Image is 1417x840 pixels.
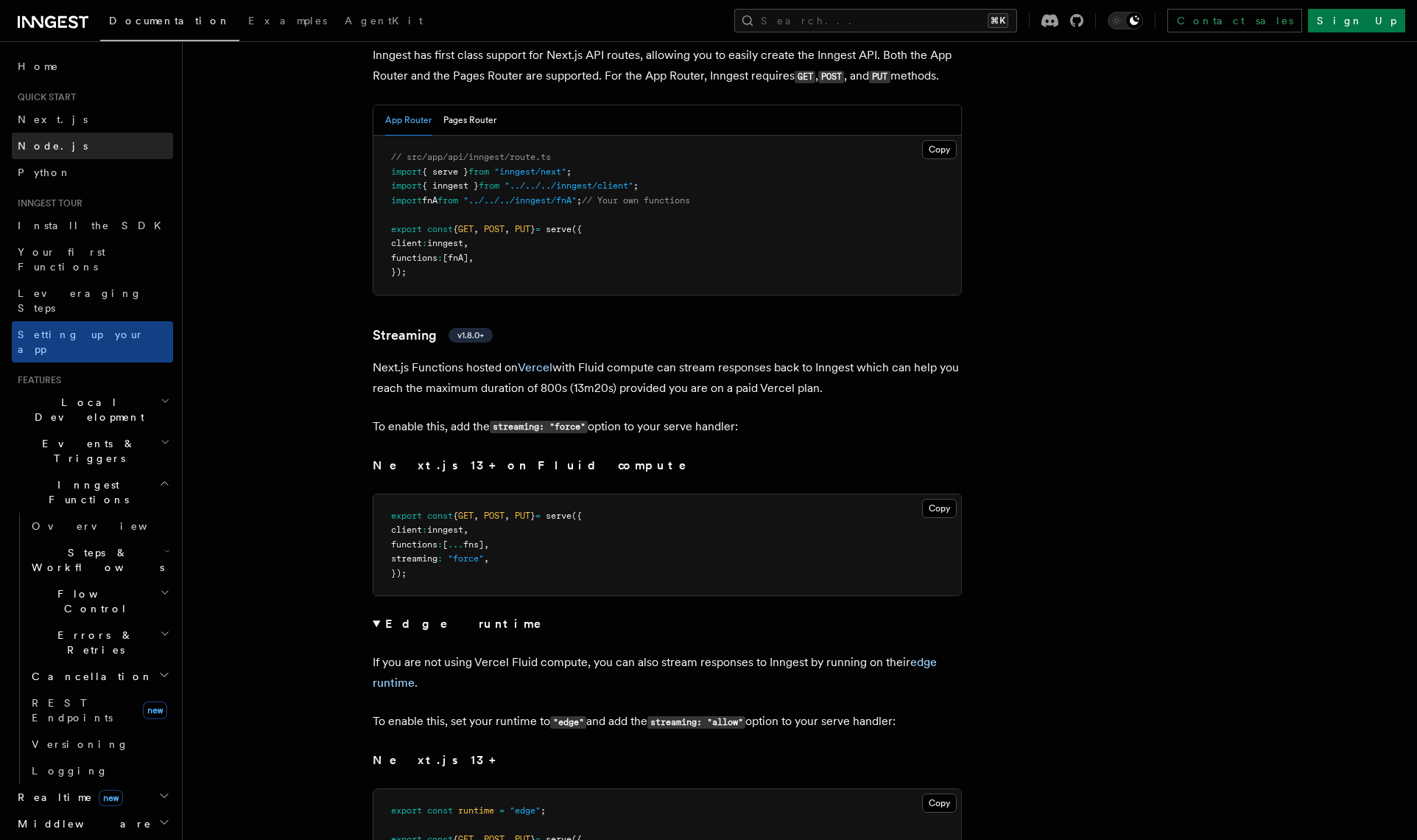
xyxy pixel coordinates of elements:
span: Inngest tour [12,197,82,209]
span: const [427,511,453,521]
button: Toggle dark mode [1108,12,1143,29]
p: If you are not using Vercel Fluid compute, you can also stream responses to Inngest by running on... [373,652,962,693]
span: Errors & Retries [26,628,160,657]
span: Flow Control [26,587,160,616]
span: : [422,238,427,248]
span: // src/app/api/inngest/route.ts [391,152,551,162]
a: AgentKit [336,4,432,40]
span: Overview [32,520,183,532]
span: from [479,181,499,191]
span: : [437,553,443,564]
code: POST [818,71,844,83]
span: serve [546,224,572,234]
span: : [422,525,427,535]
span: export [391,511,422,521]
span: Next.js [18,113,88,125]
a: Install the SDK [12,212,173,239]
a: Leveraging Steps [12,280,173,321]
span: export [391,224,422,234]
span: AgentKit [345,15,423,27]
span: Logging [32,765,108,777]
span: runtime [458,805,494,816]
span: }); [391,568,407,578]
div: Inngest Functions [12,513,173,784]
span: "../../../inngest/client" [504,181,633,191]
button: Local Development [12,389,173,430]
summary: Edge runtime [373,614,962,634]
span: , [463,525,468,535]
span: new [99,790,123,806]
span: Documentation [109,15,231,27]
span: Quick start [12,91,76,103]
code: streaming: "allow" [647,716,745,729]
kbd: ⌘K [988,13,1008,28]
p: To enable this, add the option to your serve handler: [373,416,962,438]
span: fns] [463,539,484,550]
span: POST [484,511,504,521]
code: streaming: "force" [490,421,588,433]
span: Your first Functions [18,246,105,273]
span: , [484,539,489,550]
span: [ [443,539,448,550]
a: Sign Up [1308,9,1405,32]
span: Middleware [12,816,152,831]
span: , [484,553,489,564]
span: Realtime [12,790,123,805]
span: "edge" [510,805,541,816]
span: new [143,701,167,719]
button: Inngest Functions [12,472,173,513]
button: Search...⌘K [734,9,1017,32]
span: fnA [422,195,437,206]
span: streaming [391,553,437,564]
span: import [391,181,422,191]
button: Copy [922,140,957,159]
a: Logging [26,757,173,784]
span: , [463,238,468,248]
span: : [437,539,443,550]
button: Steps & Workflows [26,539,173,581]
span: Home [18,59,59,74]
span: { [453,511,458,521]
span: ; [566,167,572,177]
span: Setting up your app [18,329,144,355]
span: ; [541,805,546,816]
a: Setting up your app [12,321,173,363]
span: REST Endpoints [32,697,113,724]
button: Realtimenew [12,784,173,811]
button: Pages Router [443,105,496,136]
span: Inngest Functions [12,477,159,507]
span: from [468,167,489,177]
span: export [391,805,422,816]
a: Overview [26,513,173,539]
span: GET [458,224,474,234]
span: }); [391,267,407,277]
code: GET [795,71,815,83]
strong: Edge runtime [385,617,562,631]
span: , [474,511,479,521]
span: ; [577,195,582,206]
span: Examples [248,15,327,27]
span: { [453,224,458,234]
button: Flow Control [26,581,173,622]
a: Your first Functions [12,239,173,280]
span: Local Development [12,395,161,424]
span: , [504,224,510,234]
span: Steps & Workflows [26,545,164,575]
span: Python [18,167,71,178]
span: [fnA] [443,253,468,263]
span: , [504,511,510,521]
span: = [535,511,541,521]
a: Versioning [26,731,173,757]
span: ({ [572,224,582,234]
span: Leveraging Steps [18,287,142,314]
button: Copy [922,794,957,813]
a: Vercel [518,360,552,374]
button: App Router [385,105,432,136]
a: Contact sales [1167,9,1302,32]
span: client [391,525,422,535]
span: ; [633,181,639,191]
span: from [437,195,458,206]
button: Errors & Retries [26,622,173,663]
span: import [391,167,422,177]
span: inngest [427,238,463,248]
